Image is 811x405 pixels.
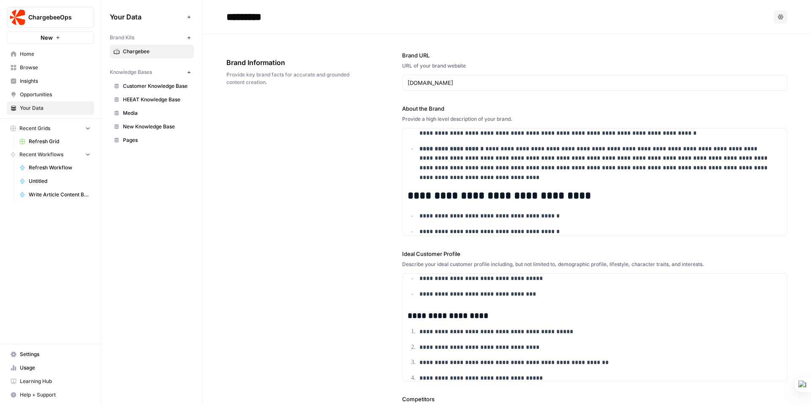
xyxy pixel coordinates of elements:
span: HEEAT Knowledge Base [123,96,190,103]
span: Recent Workflows [19,151,63,158]
span: New Knowledge Base [123,123,190,130]
span: Learning Hub [20,378,90,385]
div: Provide a high level description of your brand. [402,115,787,123]
div: URL of your brand website [402,62,787,70]
a: Browse [7,61,94,74]
span: ChargebeeOps [28,13,79,22]
a: Customer Knowledge Base [110,79,194,93]
button: New [7,31,94,44]
div: Describe your ideal customer profile including, but not limited to, demographic profile, lifestyl... [402,261,787,268]
span: Brand Information [226,57,355,68]
span: Refresh Grid [29,138,90,145]
label: Ideal Customer Profile [402,250,787,258]
a: Insights [7,74,94,88]
a: Chargebee [110,45,194,58]
button: Recent Workflows [7,148,94,161]
a: New Knowledge Base [110,120,194,133]
a: Learning Hub [7,375,94,388]
label: Competitors [402,395,787,403]
span: Browse [20,64,90,71]
input: www.sundaysoccer.com [408,79,782,87]
a: Refresh Grid [16,135,94,148]
a: Settings [7,348,94,361]
a: Refresh Workflow [16,161,94,174]
a: Media [110,106,194,120]
span: Knowledge Bases [110,68,152,76]
label: Brand URL [402,51,787,60]
span: Customer Knowledge Base [123,82,190,90]
span: Recent Grids [19,125,50,132]
span: New [41,33,53,42]
label: About the Brand [402,104,787,113]
span: Usage [20,364,90,372]
span: Insights [20,77,90,85]
a: Pages [110,133,194,147]
button: Help + Support [7,388,94,402]
button: Workspace: ChargebeeOps [7,7,94,28]
a: Usage [7,361,94,375]
span: Chargebee [123,48,190,55]
a: Opportunities [7,88,94,101]
a: Write Article Content Brief [16,188,94,201]
a: Your Data [7,101,94,115]
button: Recent Grids [7,122,94,135]
span: Brand Kits [110,34,134,41]
span: Your Data [110,12,184,22]
span: Write Article Content Brief [29,191,90,198]
span: Settings [20,351,90,358]
span: Provide key brand facts for accurate and grounded content creation. [226,71,355,86]
span: Pages [123,136,190,144]
a: HEEAT Knowledge Base [110,93,194,106]
img: ChargebeeOps Logo [10,10,25,25]
span: Untitled [29,177,90,185]
a: Home [7,47,94,61]
span: Media [123,109,190,117]
span: Home [20,50,90,58]
span: Refresh Workflow [29,164,90,171]
span: Opportunities [20,91,90,98]
span: Help + Support [20,391,90,399]
a: Untitled [16,174,94,188]
span: Your Data [20,104,90,112]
